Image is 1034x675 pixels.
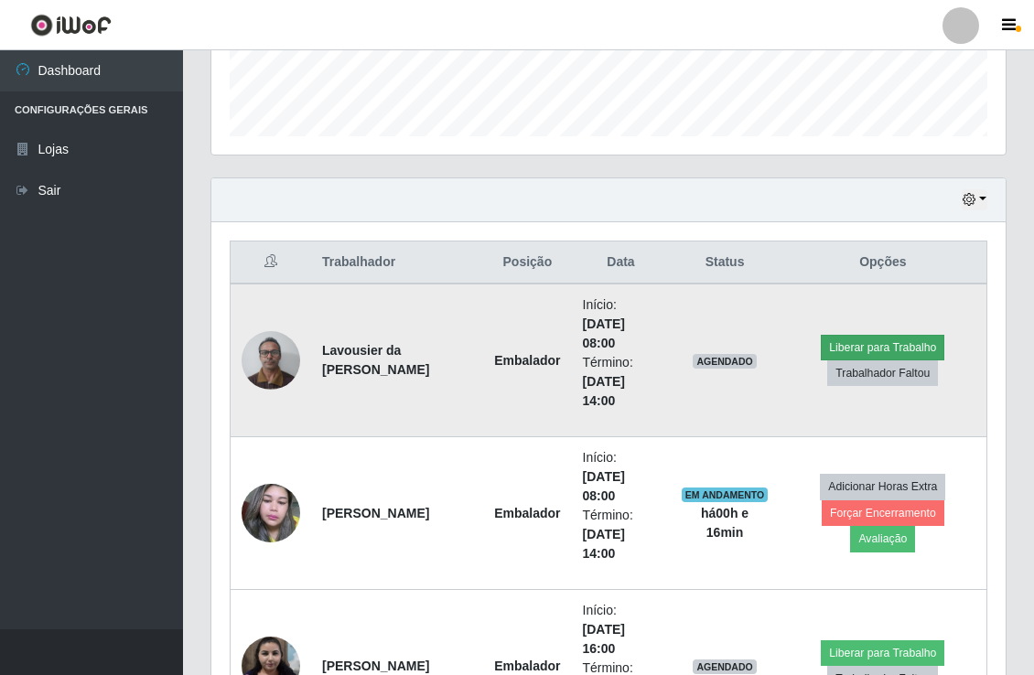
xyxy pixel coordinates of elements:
[583,622,625,656] time: [DATE] 16:00
[701,506,749,540] strong: há 00 h e 16 min
[30,14,112,37] img: CoreUI Logo
[494,659,560,673] strong: Embalador
[583,506,660,563] li: Término:
[827,360,938,386] button: Trabalhador Faltou
[850,526,915,552] button: Avaliação
[780,241,987,284] th: Opções
[583,316,625,350] time: [DATE] 08:00
[583,295,660,353] li: Início:
[322,343,429,377] strong: Lavousier da [PERSON_NAME]
[583,374,625,408] time: [DATE] 14:00
[682,487,769,502] span: EM ANDAMENTO
[583,601,660,659] li: Início:
[583,448,660,506] li: Início:
[693,354,757,369] span: AGENDADO
[242,475,300,552] img: 1634907805222.jpeg
[242,321,300,399] img: 1746326143997.jpeg
[693,659,757,674] span: AGENDADO
[821,640,944,666] button: Liberar para Trabalho
[821,335,944,360] button: Liberar para Trabalho
[322,659,429,673] strong: [PERSON_NAME]
[322,506,429,520] strong: [PERSON_NAME]
[583,353,660,411] li: Término:
[483,241,571,284] th: Posição
[494,506,560,520] strong: Embalador
[670,241,779,284] th: Status
[583,469,625,503] time: [DATE] 08:00
[820,474,945,499] button: Adicionar Horas Extra
[583,527,625,561] time: [DATE] 14:00
[572,241,671,284] th: Data
[311,241,483,284] th: Trabalhador
[822,500,944,526] button: Forçar Encerramento
[494,353,560,368] strong: Embalador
